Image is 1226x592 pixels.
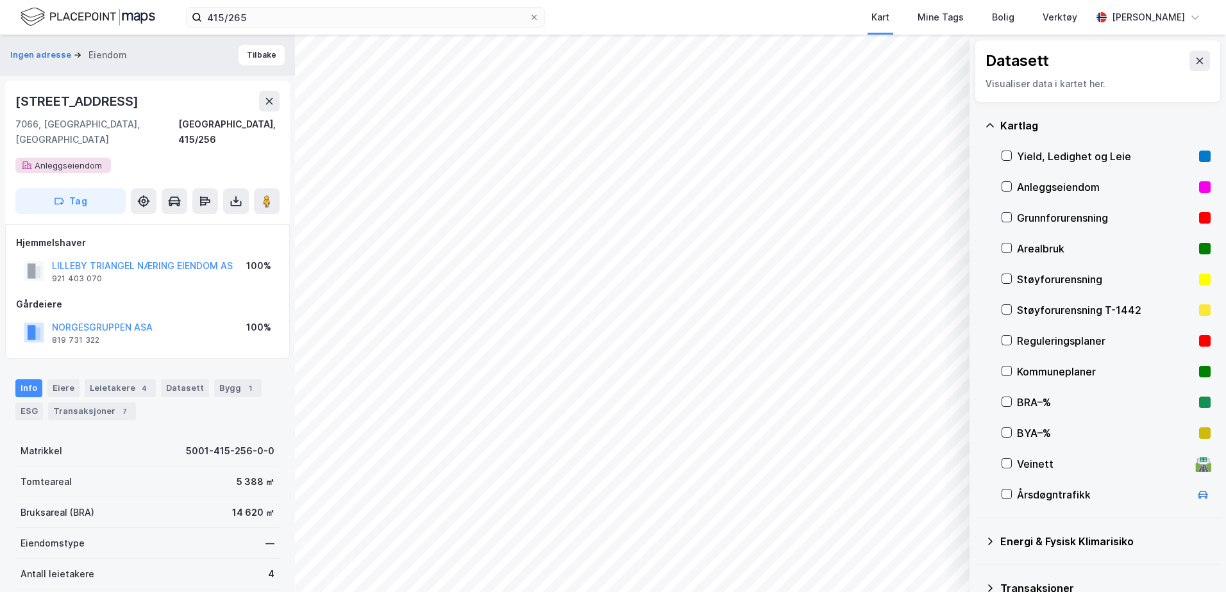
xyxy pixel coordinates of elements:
div: Kart [871,10,889,25]
div: 100% [246,258,271,274]
div: Yield, Ledighet og Leie [1017,149,1194,164]
div: BYA–% [1017,425,1194,441]
div: Reguleringsplaner [1017,333,1194,349]
div: 100% [246,320,271,335]
div: 7066, [GEOGRAPHIC_DATA], [GEOGRAPHIC_DATA] [15,117,178,147]
button: Tag [15,188,126,214]
div: Tomteareal [21,474,72,489]
div: 819 731 322 [52,335,99,345]
div: 14 620 ㎡ [232,505,274,520]
div: Støyforurensning T-1442 [1017,302,1194,318]
div: Datasett [161,379,209,397]
input: Søk på adresse, matrikkel, gårdeiere, leietakere eller personer [202,8,529,27]
div: Antall leietakere [21,566,94,582]
div: 921 403 070 [52,274,102,284]
div: Mine Tags [918,10,964,25]
div: Gårdeiere [16,297,279,312]
div: Eiendom [88,47,127,63]
div: 4 [138,382,151,395]
div: 7 [118,405,131,418]
div: Grunnforurensning [1017,210,1194,226]
div: 🛣️ [1195,456,1212,472]
button: Ingen adresse [10,49,74,62]
div: Verktøy [1043,10,1077,25]
div: ESG [15,402,43,420]
div: Eiendomstype [21,536,85,551]
div: 5001-415-256-0-0 [186,443,274,459]
button: Tilbake [239,45,285,65]
div: Info [15,379,42,397]
div: Anleggseiendom [1017,179,1194,195]
div: Matrikkel [21,443,62,459]
div: Energi & Fysisk Klimarisiko [1000,534,1211,549]
div: 5 388 ㎡ [237,474,274,489]
div: Datasett [986,51,1049,71]
iframe: Chat Widget [1162,530,1226,592]
div: Bygg [214,379,262,397]
div: 1 [244,382,256,395]
div: Transaksjoner [48,402,136,420]
div: Veinett [1017,456,1190,472]
div: Arealbruk [1017,241,1194,256]
div: Kontrollprogram for chat [1162,530,1226,592]
div: 4 [268,566,274,582]
div: [STREET_ADDRESS] [15,91,141,111]
div: BRA–% [1017,395,1194,410]
div: Hjemmelshaver [16,235,279,251]
img: logo.f888ab2527a4732fd821a326f86c7f29.svg [21,6,155,28]
div: Bruksareal (BRA) [21,505,94,520]
div: Eiere [47,379,80,397]
div: Årsdøgntrafikk [1017,487,1190,502]
div: Kartlag [1000,118,1211,133]
div: Bolig [992,10,1014,25]
div: [PERSON_NAME] [1112,10,1185,25]
div: Kommuneplaner [1017,364,1194,379]
div: Støyforurensning [1017,272,1194,287]
div: Leietakere [85,379,156,397]
div: Visualiser data i kartet her. [986,76,1210,92]
div: [GEOGRAPHIC_DATA], 415/256 [178,117,280,147]
div: — [265,536,274,551]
